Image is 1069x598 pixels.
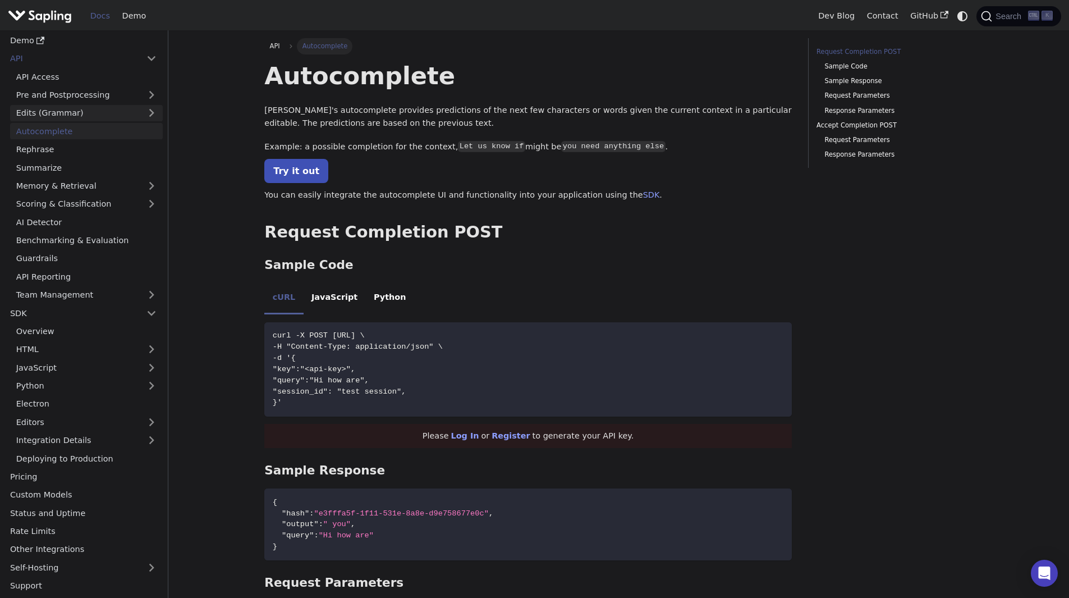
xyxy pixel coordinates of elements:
a: Support [4,578,163,594]
a: Overview [10,323,163,340]
span: Autocomplete [297,38,352,54]
span: } [273,542,277,551]
kbd: K [1042,11,1053,21]
button: Search (Ctrl+K) [976,6,1061,26]
a: Scoring & Classification [10,196,163,212]
span: : [309,509,314,518]
li: Python [366,283,414,314]
a: Sapling.ai [8,8,76,24]
a: HTML [10,341,163,358]
span: -d '{ [273,354,296,362]
span: "query":"Hi how are", [273,376,369,385]
p: You can easily integrate the autocomplete UI and functionality into your application using the . [264,189,792,202]
a: Memory & Retrieval [10,178,163,194]
a: Rephrase [10,141,163,158]
a: GitHub [904,7,954,25]
a: Sample Response [824,76,965,86]
a: Response Parameters [824,106,965,116]
a: Guardrails [10,250,163,267]
a: API [264,38,285,54]
a: Sample Code [824,61,965,72]
a: Electron [10,396,163,412]
a: API Reporting [10,268,163,285]
h3: Sample Response [264,463,792,478]
a: Rate Limits [4,523,163,540]
button: Expand sidebar category 'Editors' [140,414,163,430]
button: Collapse sidebar category 'SDK' [140,305,163,321]
p: Example: a possible completion for the context, might be . [264,140,792,154]
a: Benchmarking & Evaluation [10,232,163,249]
a: Request Parameters [824,90,965,101]
a: API [4,51,140,67]
a: Integration Details [10,432,163,449]
span: "Hi how are" [319,531,374,540]
p: [PERSON_NAME]'s autocomplete provides predictions of the next few characters or words given the c... [264,104,792,131]
span: API [270,42,280,50]
span: , [351,520,355,528]
span: curl -X POST [URL] \ [273,331,365,340]
a: Demo [4,33,163,49]
span: Search [992,12,1028,21]
li: cURL [264,283,303,314]
a: Deploying to Production [10,450,163,467]
a: Log In [451,431,479,440]
code: you need anything else [561,141,665,152]
a: Register [492,431,530,440]
a: JavaScript [10,359,163,376]
a: SDK [4,305,140,321]
a: Custom Models [4,487,163,503]
a: Other Integrations [4,541,163,558]
a: API Access [10,69,163,85]
a: Editors [10,414,140,430]
a: Response Parameters [824,149,965,160]
a: Autocomplete [10,123,163,139]
span: -H "Content-Type: application/json" \ [273,343,443,351]
button: Switch between dark and light mode (currently system mode) [955,8,971,24]
button: Collapse sidebar category 'API' [140,51,163,67]
span: "hash" [282,509,309,518]
a: Team Management [10,287,163,303]
code: Let us know if [458,141,525,152]
a: Python [10,378,163,394]
a: Dev Blog [812,7,860,25]
a: AI Detector [10,214,163,230]
span: { [273,498,277,506]
span: " you" [323,520,351,528]
a: Status and Uptime [4,505,163,521]
h3: Request Parameters [264,576,792,591]
a: Pricing [4,469,163,485]
a: Pre and Postprocessing [10,87,163,103]
li: JavaScript [304,283,366,314]
a: Demo [116,7,152,25]
span: : [319,520,323,528]
a: Self-Hosting [4,559,163,576]
span: : [314,531,318,540]
div: Open Intercom Messenger [1031,560,1058,587]
span: "query" [282,531,314,540]
span: "key":"<api-key>", [273,365,356,373]
a: Request Completion POST [816,47,969,57]
a: Contact [861,7,905,25]
h1: Autocomplete [264,61,792,91]
span: , [489,509,493,518]
a: Accept Completion POST [816,120,969,131]
nav: Breadcrumbs [264,38,792,54]
span: "e3fffa5f-1f11-531e-8a8e-d9e758677e0c" [314,509,488,518]
a: Try it out [264,159,328,183]
span: }' [273,398,282,407]
a: SDK [643,190,660,199]
img: Sapling.ai [8,8,72,24]
div: Please or to generate your API key. [264,424,792,449]
h3: Sample Code [264,258,792,273]
a: Docs [84,7,116,25]
h2: Request Completion POST [264,222,792,243]
a: Request Parameters [824,135,965,145]
a: Summarize [10,159,163,176]
span: "output" [282,520,319,528]
span: "session_id": "test session", [273,387,406,396]
a: Edits (Grammar) [10,105,163,121]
